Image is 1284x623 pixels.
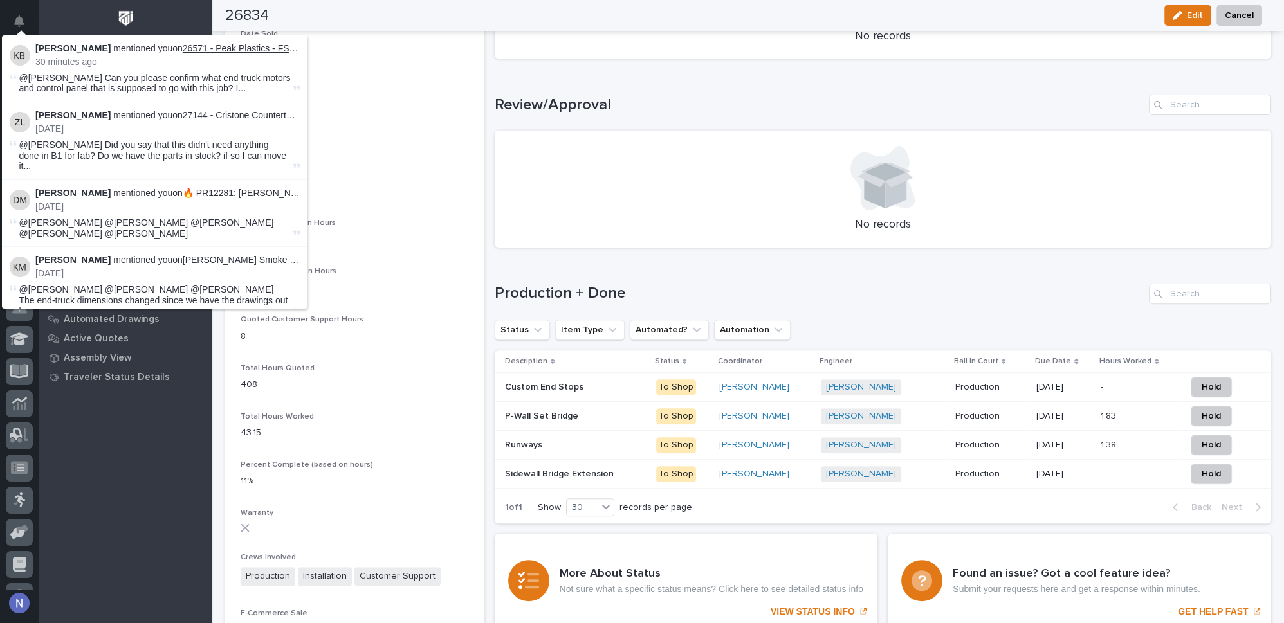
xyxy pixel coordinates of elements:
div: Notifications [16,15,33,36]
p: [DATE] [1036,440,1090,451]
p: Active Quotes [64,333,129,345]
p: [DATE] [35,268,300,279]
p: Description [505,354,547,368]
p: [DATE] [1036,411,1090,422]
p: mentioned you on : [35,255,300,266]
button: Item Type [555,320,625,340]
p: - [1101,379,1106,393]
div: To Shop [656,466,696,482]
img: Workspace Logo [114,6,138,30]
button: users-avatar [6,590,33,617]
input: Search [1149,95,1271,115]
a: [PERSON_NAME] Smoke - SMUHHL1 [183,255,338,265]
input: Search [1149,284,1271,304]
span: Quoted Customer Support Hours [241,316,363,323]
p: Runways [505,437,545,451]
button: Notifications [6,8,33,35]
a: [PERSON_NAME] [826,469,896,480]
img: Kyle Miller [10,257,30,277]
strong: [PERSON_NAME] [35,188,111,198]
span: Production [241,567,295,586]
button: Cancel [1216,5,1262,26]
span: Customer Support [354,567,441,586]
span: Total Hours Worked [241,413,314,420]
span: Hold [1202,408,1221,424]
a: [PERSON_NAME] [719,382,789,393]
span: Total Hours Quoted [241,365,315,372]
p: Coordinator [718,354,762,368]
p: Engineer [820,354,852,368]
h1: Production + Done [495,284,1144,303]
tr: Sidewall Bridge ExtensionSidewall Bridge Extension To Shop[PERSON_NAME] [PERSON_NAME] ProductionP... [495,460,1272,489]
div: To Shop [656,437,696,453]
a: [PERSON_NAME] [719,469,789,480]
button: Status [495,320,550,340]
button: Hold [1191,464,1232,484]
span: Edit [1187,10,1203,21]
p: [DATE] [1036,469,1090,480]
a: 27144 - Cristone Countertops - Air Festoon Kit [183,110,367,120]
a: Assembly View [39,348,212,367]
span: Warranty [241,509,273,517]
span: @[PERSON_NAME] @[PERSON_NAME] @[PERSON_NAME] The end-truck dimensions changed since we have the d... [19,284,291,316]
strong: [PERSON_NAME] [35,255,111,265]
a: [PERSON_NAME] [826,440,896,451]
p: Status [655,354,679,368]
button: Next [1216,501,1271,513]
span: @[PERSON_NAME] @[PERSON_NAME] @[PERSON_NAME] @[PERSON_NAME] @[PERSON_NAME] [19,217,274,239]
p: Not sure what a specific status means? Click here to see detailed status info [560,584,863,595]
span: Installation [298,567,352,586]
p: P-Wall Set Bridge [505,408,581,422]
div: 30 [567,501,598,514]
p: No records [510,218,1256,232]
p: [DATE] [35,123,300,134]
h1: Review/Approval [495,96,1144,114]
p: VIEW STATUS INFO [771,606,855,617]
span: Percent Complete (based on hours) [241,461,373,469]
span: Hold [1202,379,1221,395]
button: Hold [1191,435,1232,455]
p: Production [955,408,1002,422]
a: [PERSON_NAME] [719,440,789,451]
span: Cancel [1225,8,1254,23]
a: Traveler Status Details [39,367,212,386]
a: 26571 - Peak Plastics - FSTRM10T [183,43,324,53]
p: [DATE] [1036,382,1090,393]
img: Zac Lechlitner [10,112,30,132]
h3: Found an issue? Got a cool feature idea? [953,567,1200,581]
a: [PERSON_NAME] [826,411,896,422]
span: E-Commerce Sale [241,609,307,617]
p: Production [955,379,1002,393]
strong: [PERSON_NAME] [35,110,111,120]
p: No records [510,30,1256,44]
p: 43.15 [241,426,469,440]
img: Darren Miller [10,190,30,210]
p: - [1101,466,1106,480]
span: Hold [1202,437,1221,453]
span: Date Sold [241,30,278,38]
tr: P-Wall Set BridgeP-Wall Set Bridge To Shop[PERSON_NAME] [PERSON_NAME] ProductionProduction [DATE]... [495,402,1272,431]
p: 1.83 [1101,408,1119,422]
p: Due Date [1035,354,1071,368]
tr: Custom End StopsCustom End Stops To Shop[PERSON_NAME] [PERSON_NAME] ProductionProduction [DATE]--... [495,373,1272,402]
p: 408 [241,378,469,392]
p: 11% [241,474,469,488]
p: Traveler Status Details [64,372,170,383]
p: Production [955,466,1002,480]
span: Crews Involved [241,554,296,561]
span: @[PERSON_NAME] Can you please confirm what end truck motors and control panel that is supposed to... [19,73,291,95]
button: Edit [1164,5,1211,26]
p: [DATE] [35,201,300,212]
strong: [PERSON_NAME] [35,43,111,53]
span: Back [1184,501,1211,513]
p: records per page [619,502,692,513]
p: 1.38 [1101,437,1119,451]
p: Submit your requests here and get a response within minutes. [953,584,1200,595]
button: Automated? [630,320,709,340]
p: mentioned you on : [35,110,300,121]
button: Automation [714,320,791,340]
a: [PERSON_NAME] [719,411,789,422]
p: 1 of 1 [495,492,533,523]
button: Hold [1191,377,1232,397]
